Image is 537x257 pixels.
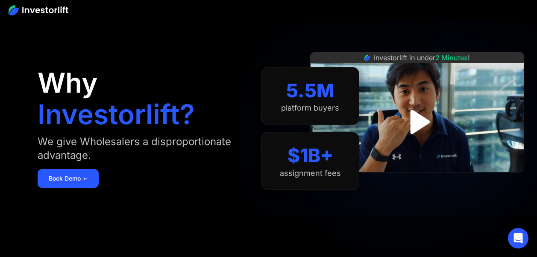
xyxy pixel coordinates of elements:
[398,103,436,141] a: open lightbox
[281,103,339,113] div: platform buyers
[38,69,98,96] h1: Why
[38,135,244,162] div: We give Wholesalers a disproportionate advantage.
[286,79,335,102] div: 5.5M
[435,53,468,62] span: 2 Minutes
[374,53,470,63] div: Investorlift in under !
[280,169,341,178] div: assignment fees
[288,144,333,167] div: $1B+
[508,228,528,248] div: Open Intercom Messenger
[353,177,481,187] iframe: Customer reviews powered by Trustpilot
[38,169,99,188] a: Book Demo ➢
[38,101,195,128] h1: Investorlift?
